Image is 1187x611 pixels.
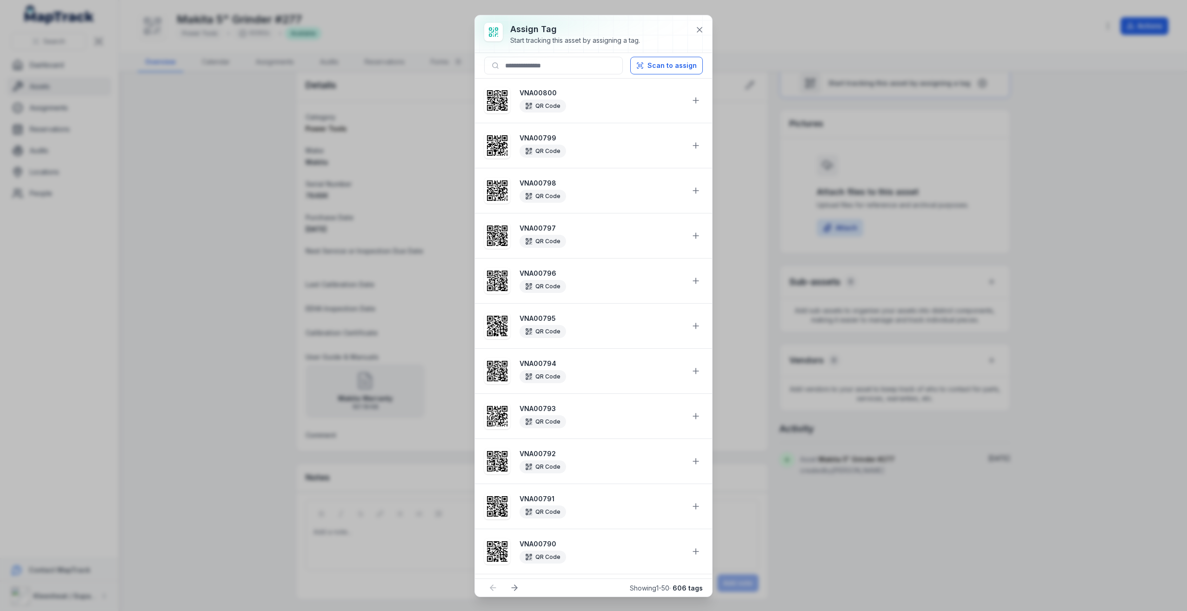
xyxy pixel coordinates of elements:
strong: VNA00794 [520,359,683,368]
strong: VNA00795 [520,314,683,323]
div: QR Code [520,280,566,293]
strong: VNA00790 [520,539,683,549]
button: Scan to assign [630,57,703,74]
div: QR Code [520,190,566,203]
div: Start tracking this asset by assigning a tag. [510,36,640,45]
strong: VNA00799 [520,133,683,143]
strong: VNA00791 [520,494,683,504]
strong: VNA00792 [520,449,683,458]
strong: VNA00797 [520,224,683,233]
div: QR Code [520,551,566,564]
div: QR Code [520,325,566,338]
strong: VNA00796 [520,269,683,278]
h3: Assign tag [510,23,640,36]
div: QR Code [520,100,566,113]
div: QR Code [520,235,566,248]
div: QR Code [520,415,566,428]
strong: VNA00800 [520,88,683,98]
div: QR Code [520,145,566,158]
strong: VNA00798 [520,179,683,188]
div: QR Code [520,505,566,518]
span: Showing 1 - 50 · [630,584,703,592]
strong: VNA00793 [520,404,683,413]
div: QR Code [520,460,566,473]
div: QR Code [520,370,566,383]
strong: 606 tags [673,584,703,592]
